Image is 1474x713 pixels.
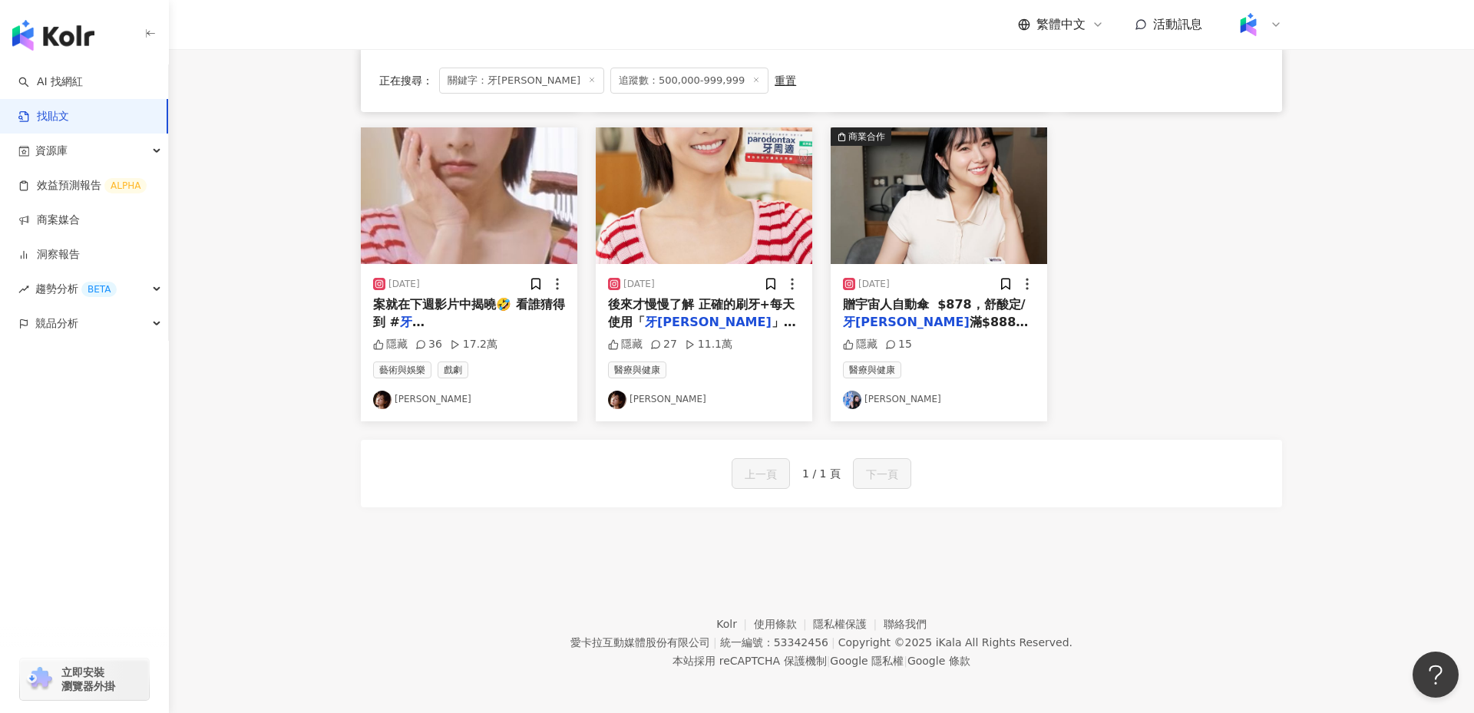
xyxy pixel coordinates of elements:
div: 11.1萬 [685,337,732,352]
a: 洞察報告 [18,247,80,262]
span: 醫療與健康 [608,361,666,378]
span: 繁體中文 [1036,16,1086,33]
a: 隱私權保護 [813,618,884,630]
div: [DATE] [858,278,890,291]
div: 17.2萬 [450,337,497,352]
div: [DATE] [623,278,655,291]
span: 醫療與健康 [843,361,901,378]
span: 藝術與娛樂 [373,361,431,378]
div: BETA [81,282,117,297]
span: 1 / 1 頁 [802,467,841,480]
img: KOL Avatar [608,391,626,409]
button: 上一頁 [732,458,790,489]
img: chrome extension [25,667,55,692]
span: 戲劇 [438,361,468,378]
span: 資源庫 [35,134,68,168]
span: | [827,655,831,667]
a: 使用條款 [754,618,814,630]
img: post-image [361,127,577,264]
a: KOL Avatar[PERSON_NAME] [843,391,1035,409]
span: | [713,636,717,649]
mark: 牙[PERSON_NAME] [645,315,772,329]
span: 追蹤數：500,000-999,999 [610,68,768,94]
a: 聯絡我們 [884,618,927,630]
img: KOL Avatar [843,391,861,409]
div: 36 [415,337,442,352]
span: 案就在下週影片中揭曉🤣 看誰猜得到 # [373,297,565,328]
span: 關鍵字：牙[PERSON_NAME] [439,68,604,94]
div: 統一編號：53342456 [720,636,828,649]
div: 隱藏 [843,337,877,352]
img: post-image [831,127,1047,264]
span: rise [18,284,29,295]
img: KOL Avatar [373,391,392,409]
span: | [904,655,907,667]
button: 下一頁 [853,458,911,489]
img: logo [12,20,94,51]
span: 正在搜尋 ： [379,74,433,87]
span: 活動訊息 [1153,17,1202,31]
a: 找貼文 [18,109,69,124]
a: 效益預測報告ALPHA [18,178,147,193]
span: 本站採用 reCAPTCHA 保護機制 [673,652,970,670]
span: 後來才慢慢了解 正確的刷牙+每天使用「 [608,297,795,328]
div: 商業合作 [848,129,885,144]
span: 立即安裝 瀏覽器外掛 [61,665,115,693]
span: 趨勢分析 [35,272,117,306]
iframe: Help Scout Beacon - Open [1413,652,1459,698]
a: iKala [936,636,962,649]
div: [DATE] [388,278,420,291]
a: Google 隱私權 [830,655,904,667]
a: KOL Avatar[PERSON_NAME] [373,391,565,409]
a: KOL Avatar[PERSON_NAME] [608,391,800,409]
a: Kolr [716,618,753,630]
button: 商業合作 [831,127,1047,264]
mark: 牙[PERSON_NAME] [843,315,970,329]
img: post-image [596,127,812,264]
div: 重置 [775,74,796,87]
span: 競品分析 [35,306,78,341]
div: 隱藏 [373,337,408,352]
div: 愛卡拉互動媒體股份有限公司 [570,636,710,649]
div: 隱藏 [608,337,643,352]
div: 27 [650,337,677,352]
a: chrome extension立即安裝 瀏覽器外掛 [20,659,149,700]
span: 贈宇宙人自動傘 $878，舒酸定/ [843,297,1026,312]
a: Google 條款 [907,655,970,667]
div: 15 [885,337,912,352]
span: | [831,636,835,649]
a: searchAI 找網紅 [18,74,83,90]
div: Copyright © 2025 All Rights Reserved. [838,636,1072,649]
img: Kolr%20app%20icon%20%281%29.png [1234,10,1263,39]
a: 商案媒合 [18,213,80,228]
